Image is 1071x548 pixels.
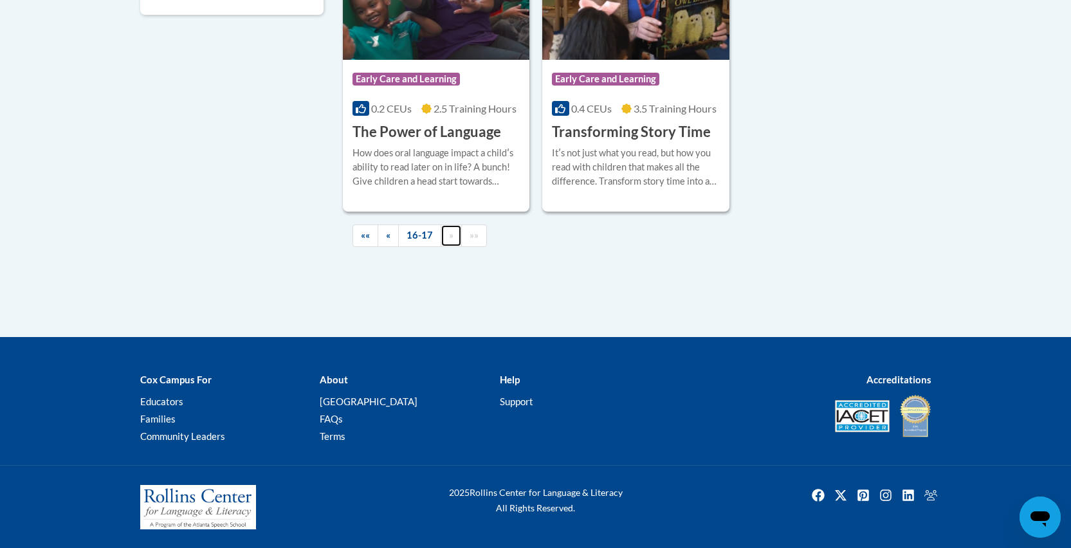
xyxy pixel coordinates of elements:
[320,413,343,425] a: FAQs
[634,102,717,114] span: 3.5 Training Hours
[808,485,828,506] a: Facebook
[361,230,370,241] span: ««
[853,485,874,506] img: Pinterest icon
[461,224,487,247] a: End
[875,485,896,506] a: Instagram
[371,102,412,114] span: 0.2 CEUs
[449,487,470,498] span: 2025
[808,485,828,506] img: Facebook icon
[899,394,931,439] img: IDA® Accredited
[866,374,931,385] b: Accreditations
[552,146,720,188] div: Itʹs not just what you read, but how you read with children that makes all the difference. Transf...
[830,485,851,506] img: Twitter icon
[441,224,462,247] a: Next
[830,485,851,506] a: Twitter
[320,374,348,385] b: About
[140,413,176,425] a: Families
[1020,497,1061,538] iframe: Button to launch messaging window
[398,224,441,247] a: 16-17
[434,102,517,114] span: 2.5 Training Hours
[140,374,212,385] b: Cox Campus For
[898,485,919,506] img: LinkedIn icon
[853,485,874,506] a: Pinterest
[401,485,671,516] div: Rollins Center for Language & Literacy All Rights Reserved.
[320,430,345,442] a: Terms
[320,396,417,407] a: [GEOGRAPHIC_DATA]
[552,73,659,86] span: Early Care and Learning
[449,230,453,241] span: »
[835,400,890,432] img: Accredited IACET® Provider
[352,122,501,142] h3: The Power of Language
[470,230,479,241] span: »»
[500,396,533,407] a: Support
[571,102,612,114] span: 0.4 CEUs
[352,146,520,188] div: How does oral language impact a childʹs ability to read later on in life? A bunch! Give children ...
[378,224,399,247] a: Previous
[898,485,919,506] a: Linkedin
[552,122,711,142] h3: Transforming Story Time
[386,230,390,241] span: «
[140,485,256,530] img: Rollins Center for Language & Literacy - A Program of the Atlanta Speech School
[352,224,378,247] a: Begining
[920,485,941,506] img: Facebook group icon
[352,73,460,86] span: Early Care and Learning
[920,485,941,506] a: Facebook Group
[875,485,896,506] img: Instagram icon
[140,430,225,442] a: Community Leaders
[500,374,520,385] b: Help
[140,396,183,407] a: Educators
